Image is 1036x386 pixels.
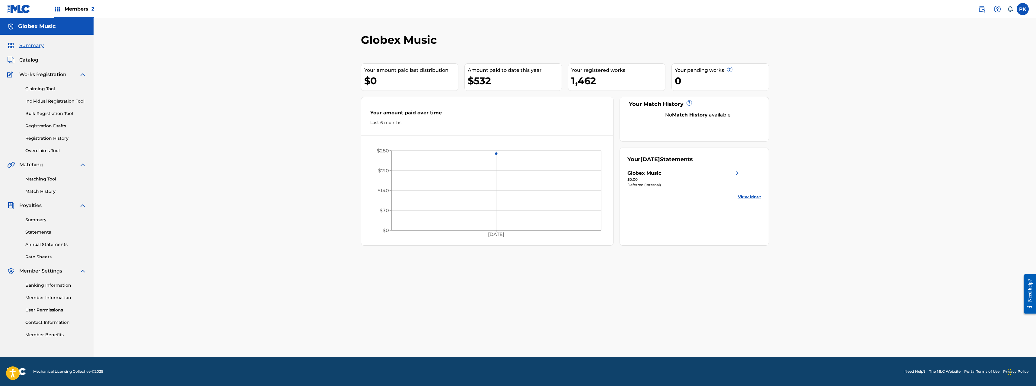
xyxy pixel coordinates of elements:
div: 0 [675,74,769,88]
a: Claiming Tool [25,86,86,92]
div: Your Match History [627,100,761,108]
h5: Globex Music [18,23,56,30]
span: 2 [91,6,94,12]
img: right chevron icon [734,170,741,177]
a: Globex Musicright chevron icon$0.00Deferred (Internal) [627,170,741,188]
img: Accounts [7,23,14,30]
div: Your Statements [627,155,693,164]
a: Member Benefits [25,332,86,338]
div: Help [991,3,1003,15]
a: Need Help? [904,369,926,374]
span: ? [727,67,732,72]
a: Statements [25,229,86,235]
span: [DATE] [640,156,660,163]
a: Registration Drafts [25,123,86,129]
div: Виджет чата [1006,357,1036,386]
div: Notifications [1007,6,1013,12]
a: Summary [25,217,86,223]
img: help [994,5,1001,13]
span: Matching [19,161,43,168]
tspan: $280 [377,148,389,154]
img: expand [79,202,86,209]
h2: Globex Music [361,33,440,47]
div: Your amount paid last distribution [364,67,458,74]
span: Summary [19,42,44,49]
img: logo [7,368,26,375]
div: 1,462 [571,74,665,88]
a: View More [738,194,761,200]
div: Your registered works [571,67,665,74]
a: Banking Information [25,282,86,289]
div: No available [635,111,761,119]
img: Royalties [7,202,14,209]
div: Last 6 months [370,120,604,126]
a: Annual Statements [25,241,86,248]
img: expand [79,71,86,78]
a: The MLC Website [929,369,961,374]
a: CatalogCatalog [7,56,38,64]
a: Overclaims Tool [25,148,86,154]
img: search [978,5,985,13]
a: User Permissions [25,307,86,313]
span: Member Settings [19,267,62,275]
a: Bulk Registration Tool [25,110,86,117]
div: Your pending works [675,67,769,74]
img: Catalog [7,56,14,64]
tspan: $140 [377,188,389,193]
tspan: $0 [382,228,389,233]
div: $0 [364,74,458,88]
a: Match History [25,188,86,195]
a: Public Search [976,3,988,15]
tspan: $70 [379,208,389,213]
img: MLC Logo [7,5,30,13]
div: $0.00 [627,177,741,182]
strong: Match History [672,112,708,118]
div: User Menu [1017,3,1029,15]
div: Deferred (Internal) [627,182,741,188]
a: SummarySummary [7,42,44,49]
div: Globex Music [627,170,661,177]
iframe: Chat Widget [1006,357,1036,386]
span: ? [687,100,692,105]
a: Registration History [25,135,86,142]
a: Individual Registration Tool [25,98,86,104]
span: Royalties [19,202,42,209]
img: Matching [7,161,15,168]
div: Перетащить [1008,363,1011,381]
div: $532 [468,74,562,88]
img: Top Rightsholders [54,5,61,13]
div: Amount paid to date this year [468,67,562,74]
span: Mechanical Licensing Collective © 2025 [33,369,103,374]
iframe: Resource Center [1019,270,1036,318]
a: Privacy Policy [1003,369,1029,374]
a: Portal Terms of Use [964,369,999,374]
span: Catalog [19,56,38,64]
span: Works Registration [19,71,66,78]
span: Members [65,5,94,12]
img: Summary [7,42,14,49]
img: expand [79,267,86,275]
div: Your amount paid over time [370,109,604,120]
a: Contact Information [25,319,86,326]
tspan: $210 [378,168,389,174]
img: Works Registration [7,71,15,78]
img: expand [79,161,86,168]
tspan: [DATE] [488,232,504,238]
a: Member Information [25,295,86,301]
a: Matching Tool [25,176,86,182]
img: Member Settings [7,267,14,275]
a: Rate Sheets [25,254,86,260]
